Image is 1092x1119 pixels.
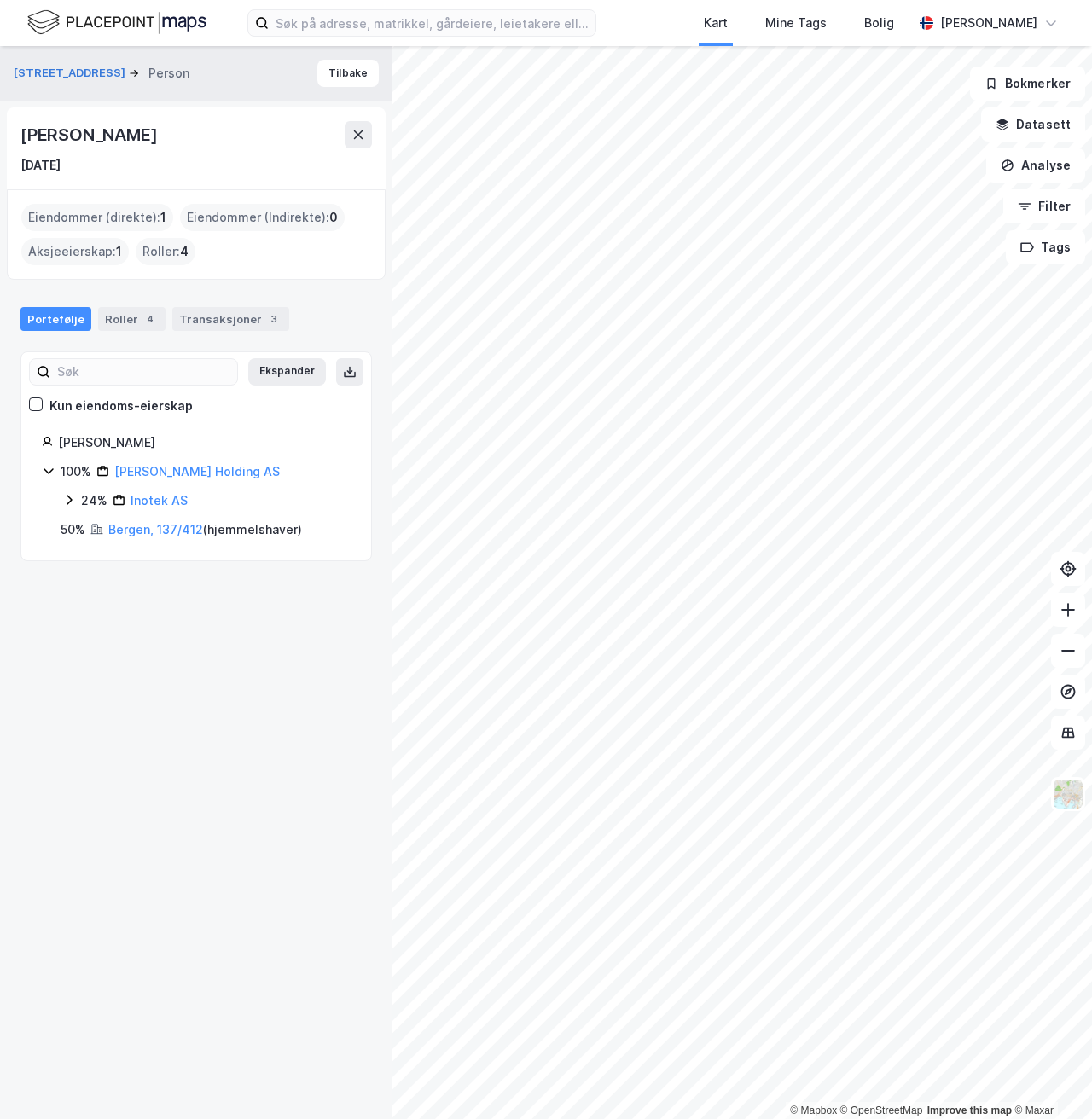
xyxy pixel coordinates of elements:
button: [STREET_ADDRESS] [14,65,129,82]
div: Bolig [864,13,894,33]
div: ( hjemmelshaver ) [108,519,302,540]
div: [PERSON_NAME] [58,432,351,453]
span: 1 [116,241,122,262]
div: Eiendommer (Indirekte) : [180,204,345,231]
span: 1 [160,207,166,228]
div: Roller [98,307,166,331]
div: 50% [61,519,85,540]
div: [PERSON_NAME] [20,121,160,148]
button: Analyse [986,148,1085,183]
span: 0 [329,207,338,228]
div: Person [148,63,189,84]
button: Filter [1003,189,1085,223]
div: Aksjeeierskap : [21,238,129,265]
div: 3 [265,310,282,328]
div: 4 [142,310,159,328]
a: Mapbox [790,1105,837,1116]
a: Bergen, 137/412 [108,522,203,536]
img: Z [1052,778,1084,810]
button: Tags [1006,230,1085,264]
a: OpenStreetMap [840,1105,923,1116]
input: Søk på adresse, matrikkel, gårdeiere, leietakere eller personer [269,10,595,36]
div: Roller : [136,238,195,265]
button: Datasett [981,107,1085,142]
div: Kart [704,13,728,33]
div: 24% [81,490,107,511]
div: Kun eiendoms-eierskap [49,396,193,416]
button: Bokmerker [970,67,1085,101]
img: logo.f888ab2527a4732fd821a326f86c7f29.svg [27,8,206,38]
a: Improve this map [927,1105,1012,1116]
div: Eiendommer (direkte) : [21,204,173,231]
div: [DATE] [20,155,61,176]
button: Ekspander [248,358,326,386]
iframe: Chat Widget [1007,1037,1092,1119]
div: 100% [61,461,91,482]
div: [PERSON_NAME] [940,13,1037,33]
div: Mine Tags [765,13,827,33]
button: Tilbake [317,60,379,87]
input: Søk [50,359,237,385]
div: Transaksjoner [172,307,289,331]
a: [PERSON_NAME] Holding AS [114,464,280,478]
div: Portefølje [20,307,91,331]
span: 4 [180,241,189,262]
a: Inotek AS [131,493,188,507]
